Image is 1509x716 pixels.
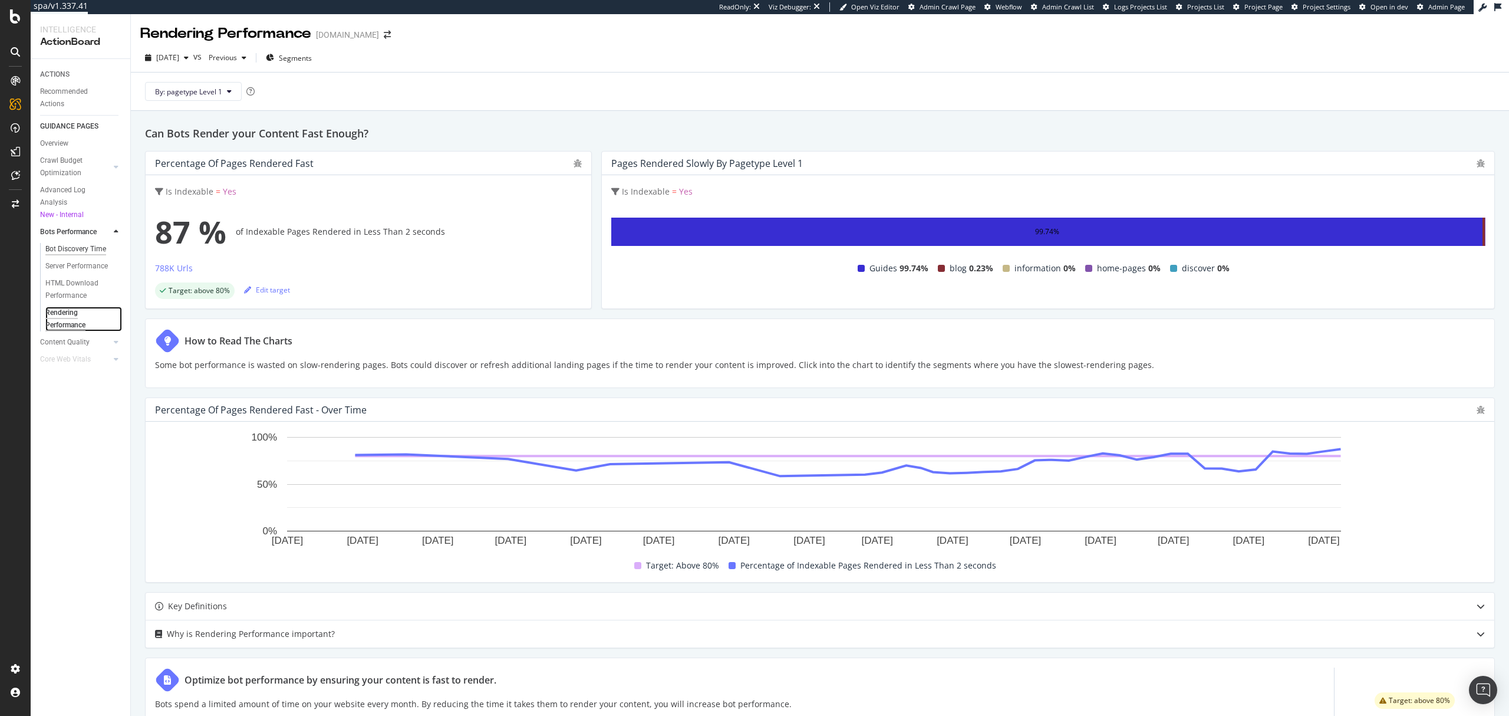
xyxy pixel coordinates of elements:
[40,336,90,349] div: Content Quality
[279,53,312,63] span: Segments
[1014,261,1061,275] span: information
[155,208,226,255] span: 87 %
[168,599,227,613] div: Key Definitions
[40,137,68,150] div: Overview
[140,48,193,67] button: [DATE]
[272,535,304,546] text: [DATE]
[40,184,111,221] div: Advanced Log Analysis
[672,186,677,197] span: =
[261,48,317,67] button: Segments
[1291,2,1350,12] a: Project Settings
[184,334,292,348] div: How to Read The Charts
[155,208,582,255] div: of Indexable Pages Rendered in Less Than 2 seconds
[45,243,106,255] div: Bot Discovery Time
[1085,535,1116,546] text: [DATE]
[40,184,122,221] a: Advanced Log AnalysisNew - Internal
[1042,2,1094,11] span: Admin Crawl List
[1097,261,1146,275] span: home-pages
[40,35,121,49] div: ActionBoard
[167,627,335,641] div: Why is Rendering Performance important?
[1035,225,1059,239] div: 99.74%
[145,125,1495,142] h2: Can Bots Render your Content Fast Enough?
[1063,261,1076,275] span: 0%
[1233,2,1283,12] a: Project Page
[45,243,122,255] a: Bot Discovery Time
[570,535,602,546] text: [DATE]
[1477,159,1485,167] div: bug
[45,277,114,302] div: HTML Download Performance
[495,535,527,546] text: [DATE]
[40,120,122,133] a: GUIDANCE PAGES
[1428,2,1465,11] span: Admin Page
[145,82,242,101] button: By: pagetype Level 1
[166,186,213,197] span: Is Indexable
[40,137,122,150] a: Overview
[1308,535,1340,546] text: [DATE]
[969,261,993,275] span: 0.23%
[316,29,379,41] div: [DOMAIN_NAME]
[1114,2,1167,11] span: Logs Projects List
[244,285,290,295] div: Edit target
[1031,2,1094,12] a: Admin Crawl List
[422,535,454,546] text: [DATE]
[193,51,204,63] span: vs
[1158,535,1190,546] text: [DATE]
[1103,2,1167,12] a: Logs Projects List
[1187,2,1224,11] span: Projects List
[646,559,719,573] span: Target: Above 80%
[40,226,97,238] div: Bots Performance
[793,535,825,546] text: [DATE]
[719,2,751,12] div: ReadOnly:
[156,52,179,63] span: 2025 Sep. 8th
[1182,261,1215,275] span: discover
[223,186,236,197] span: Yes
[262,526,277,537] text: 0%
[1370,2,1408,11] span: Open in dev
[45,277,122,302] a: HTML Download Performance
[1417,2,1465,12] a: Admin Page
[384,31,391,39] div: arrow-right-arrow-left
[155,261,193,280] button: 788K Urls
[740,559,996,573] span: Percentage of Indexable Pages Rendered in Less Than 2 seconds
[1217,261,1230,275] span: 0%
[45,307,122,331] a: Rendering Performance
[984,2,1022,12] a: Webflow
[40,68,122,81] a: ACTIONS
[155,404,367,416] div: Percentage of Pages Rendered Fast - Over Time
[1244,2,1283,11] span: Project Page
[908,2,976,12] a: Admin Crawl Page
[1477,406,1485,414] div: bug
[155,157,314,169] div: Percentage of Pages Rendered Fast
[45,260,122,272] a: Server Performance
[1303,2,1350,11] span: Project Settings
[204,48,251,67] button: Previous
[1389,697,1450,704] span: Target: above 80%
[769,2,811,12] div: Viz Debugger:
[839,2,900,12] a: Open Viz Editor
[155,697,792,711] p: Bots spend a limited amount of time on your website every month. By reducing the time it takes th...
[184,673,496,687] div: Optimize bot performance by ensuring your content is fast to render.
[574,159,582,167] div: bug
[155,262,193,274] div: 788K Urls
[622,186,670,197] span: Is Indexable
[216,186,220,197] span: =
[40,86,122,110] a: Recommended Actions
[1176,2,1224,12] a: Projects List
[611,157,803,169] div: Pages Rendered Slowly by pagetype Level 1
[679,186,693,197] span: Yes
[155,431,1472,549] svg: A chart.
[40,336,110,349] a: Content Quality
[1359,2,1408,12] a: Open in dev
[40,86,111,110] div: Recommended Actions
[900,261,928,275] span: 99.74%
[40,155,110,179] a: Crawl Budget Optimization
[40,209,111,221] div: New - Internal
[204,52,237,63] span: Previous
[40,226,110,238] a: Bots Performance
[937,535,968,546] text: [DATE]
[169,287,230,294] span: Target: above 80%
[861,535,893,546] text: [DATE]
[1469,676,1497,704] div: Open Intercom Messenger
[40,68,70,81] div: ACTIONS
